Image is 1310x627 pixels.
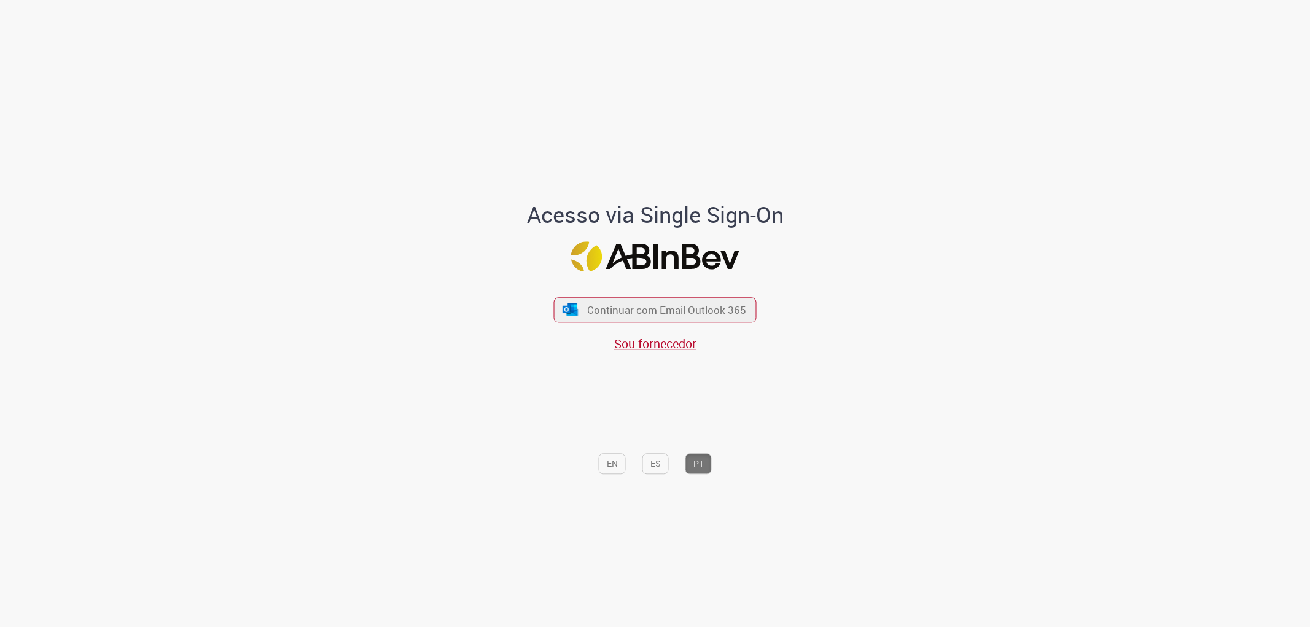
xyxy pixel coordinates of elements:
span: Continuar com Email Outlook 365 [587,303,746,317]
button: EN [599,453,626,474]
img: ícone Azure/Microsoft 360 [561,303,579,316]
button: ES [642,453,669,474]
button: ícone Azure/Microsoft 360 Continuar com Email Outlook 365 [554,297,757,322]
a: Sou fornecedor [614,335,696,352]
h1: Acesso via Single Sign-On [485,203,825,227]
img: Logo ABInBev [571,242,739,272]
button: PT [685,453,712,474]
